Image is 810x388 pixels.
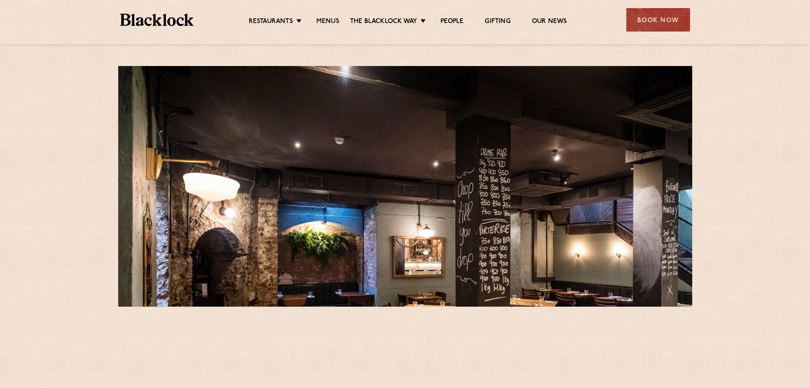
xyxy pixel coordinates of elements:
a: Gifting [485,17,510,27]
div: Book Now [626,8,690,32]
a: The Blacklock Way [350,17,417,27]
a: Restaurants [249,17,293,27]
img: BL_Textured_Logo-footer-cropped.svg [120,14,194,26]
a: People [441,17,463,27]
a: Menus [316,17,339,27]
a: Our News [532,17,567,27]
